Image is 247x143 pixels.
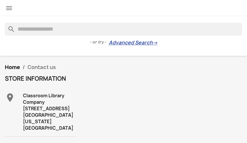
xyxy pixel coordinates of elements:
i:  [5,92,15,103]
a: Home [5,64,20,71]
i:  [5,4,13,12]
a: Advanced Search→ [109,40,158,46]
i: search [5,23,13,30]
div: Classroom Library Company [STREET_ADDRESS] [GEOGRAPHIC_DATA][US_STATE] [GEOGRAPHIC_DATA] [23,92,77,131]
h4: Store information [5,76,77,82]
span: - or try - [90,39,109,45]
span: → [153,40,158,46]
span: Contact us [27,64,56,71]
input: Search [5,23,242,36]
